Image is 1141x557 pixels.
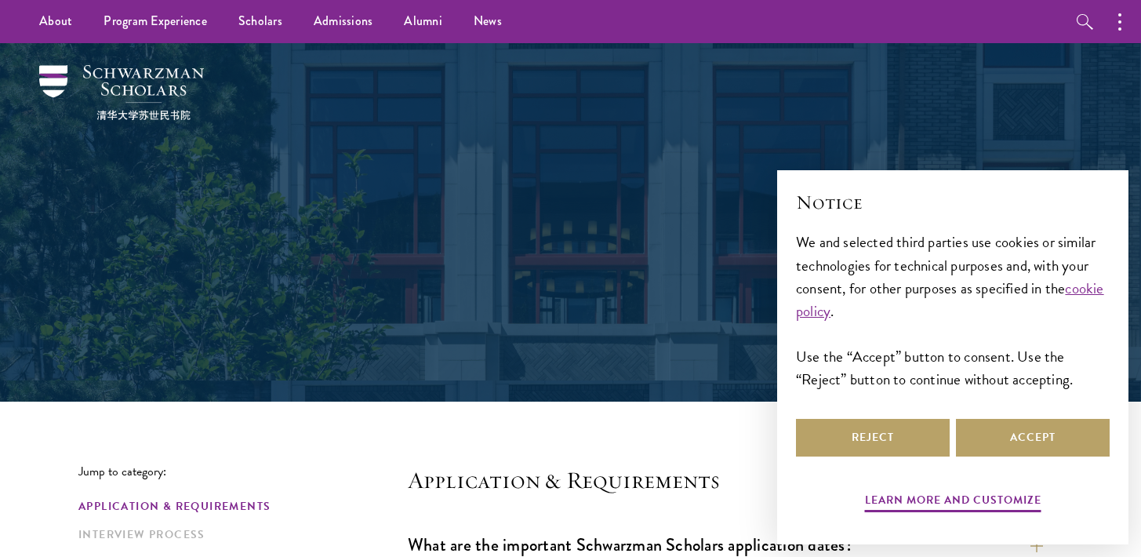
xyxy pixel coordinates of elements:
button: Reject [796,419,950,457]
button: Learn more and customize [865,490,1041,515]
a: cookie policy [796,277,1104,322]
a: Interview Process [78,526,398,543]
p: Jump to category: [78,464,408,479]
h2: Notice [796,189,1110,216]
a: Application & Requirements [78,498,398,515]
h4: Application & Requirements [408,464,1043,496]
img: Schwarzman Scholars [39,65,204,120]
button: Accept [956,419,1110,457]
div: We and selected third parties use cookies or similar technologies for technical purposes and, wit... [796,231,1110,390]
